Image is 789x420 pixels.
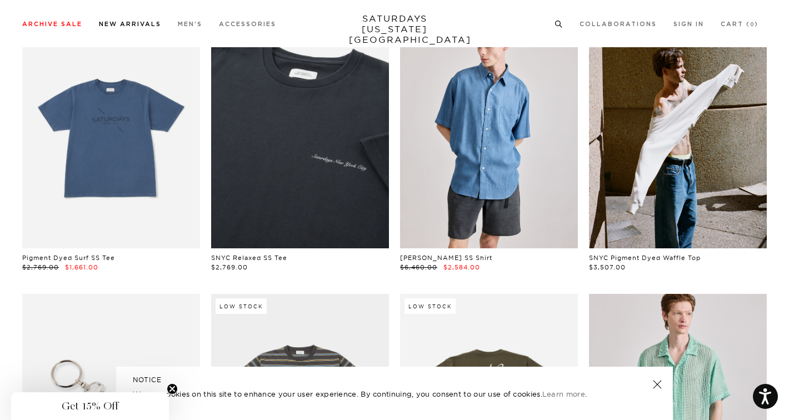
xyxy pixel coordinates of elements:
[542,389,585,398] a: Learn more
[22,263,59,271] span: $2,769.00
[721,21,758,27] a: Cart (0)
[216,298,267,314] div: Low Stock
[65,263,98,271] span: $1,661.00
[133,375,656,385] h5: NOTICE
[219,21,276,27] a: Accessories
[673,21,704,27] a: Sign In
[62,399,118,413] span: Get 15% Off
[22,254,115,262] a: Pigment Dyed Surf SS Tee
[589,254,701,262] a: SNYC Pigment Dyed Waffle Top
[405,298,456,314] div: Low Stock
[99,21,161,27] a: New Arrivals
[22,21,82,27] a: Archive Sale
[211,263,248,271] span: $2,769.00
[400,254,492,262] a: [PERSON_NAME] SS Shirt
[167,383,178,394] button: Close teaser
[178,21,202,27] a: Men's
[349,13,441,45] a: SATURDAYS[US_STATE][GEOGRAPHIC_DATA]
[133,388,617,399] p: We use cookies on this site to enhance your user experience. By continuing, you consent to our us...
[580,21,657,27] a: Collaborations
[400,263,437,271] span: $6,460.00
[589,263,626,271] span: $3,507.00
[443,263,480,271] span: $2,584.00
[11,392,169,420] div: Get 15% OffClose teaser
[750,22,755,27] small: 0
[211,254,287,262] a: SNYC Relaxed SS Tee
